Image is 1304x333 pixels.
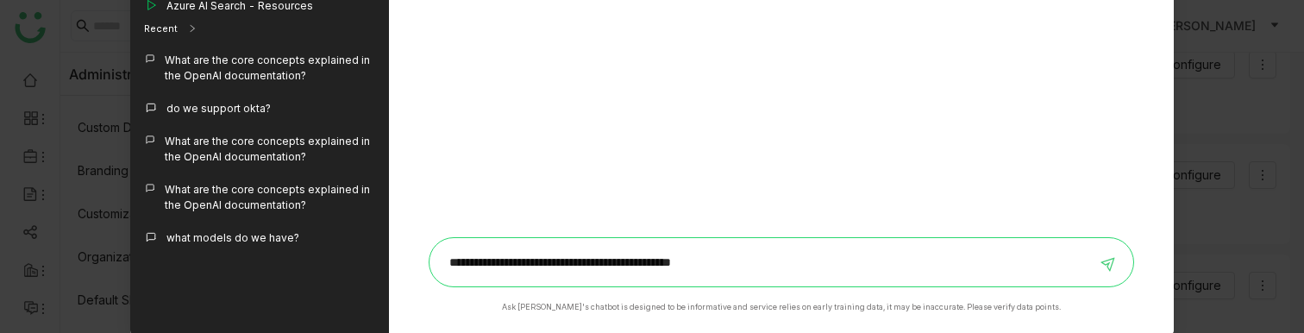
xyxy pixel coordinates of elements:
[144,22,178,36] div: Recent
[165,53,375,84] div: What are the core concepts explained in the OpenAI documentation?
[144,134,156,146] img: callout.svg
[144,101,158,115] img: callout.svg
[144,53,156,65] img: callout.svg
[165,134,375,165] div: What are the core concepts explained in the OpenAI documentation?
[144,230,158,244] img: callout.svg
[144,182,156,194] img: callout.svg
[165,182,375,213] div: What are the core concepts explained in the OpenAI documentation?
[502,301,1061,313] div: Ask [PERSON_NAME]'s chatbot is designed to be informative and service relies on early training da...
[166,101,271,116] div: do we support okta?
[166,230,299,246] div: what models do we have?
[130,11,389,46] div: Recent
